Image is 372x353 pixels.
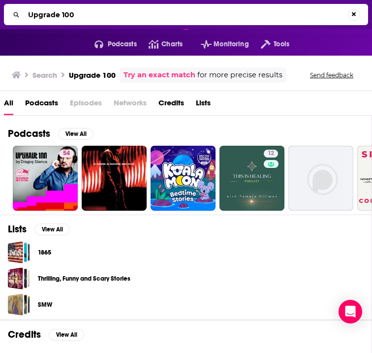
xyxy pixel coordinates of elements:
span: for more precise results [197,69,282,81]
a: Podcasts [25,95,58,115]
a: Credits [158,95,184,115]
a: All [4,95,13,115]
button: open menu [189,36,249,52]
a: 54 [13,146,78,211]
h3: Upgrade 100 [69,70,116,80]
a: CreditsView All [8,328,84,341]
a: 12 [264,150,278,158]
span: 54 [63,149,70,159]
a: Charts [137,36,183,52]
a: Try an exact match [124,69,195,81]
span: Episodes [70,95,102,115]
a: SMW [38,299,52,310]
a: PodcastsView All [8,128,93,140]
div: Search... [4,4,368,25]
h2: Podcasts [8,128,50,140]
div: Open Intercom Messenger [339,300,362,323]
button: open menu [249,36,289,52]
a: 1865 [8,241,30,263]
h2: Lists [8,223,27,235]
a: 54 [59,150,74,158]
h3: Search [32,70,57,80]
span: 12 [268,149,274,159]
button: Send feedback [307,71,356,79]
input: Search... [24,7,348,23]
span: Podcasts [108,37,137,51]
a: Thrilling, Funny and Scary Stories [38,273,130,284]
span: Charts [161,37,183,51]
button: View All [49,329,84,341]
a: ListsView All [8,223,70,235]
button: open menu [83,36,137,52]
a: Thrilling, Funny and Scary Stories [8,267,30,289]
button: View All [58,128,93,140]
h2: Credits [8,328,41,341]
span: Monitoring [214,37,248,51]
a: 1865 [38,247,51,258]
a: SMW [8,293,30,316]
button: View All [34,224,70,235]
a: Lists [196,95,211,115]
span: Networks [114,95,147,115]
a: 12 [219,146,284,211]
span: Tools [274,37,289,51]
